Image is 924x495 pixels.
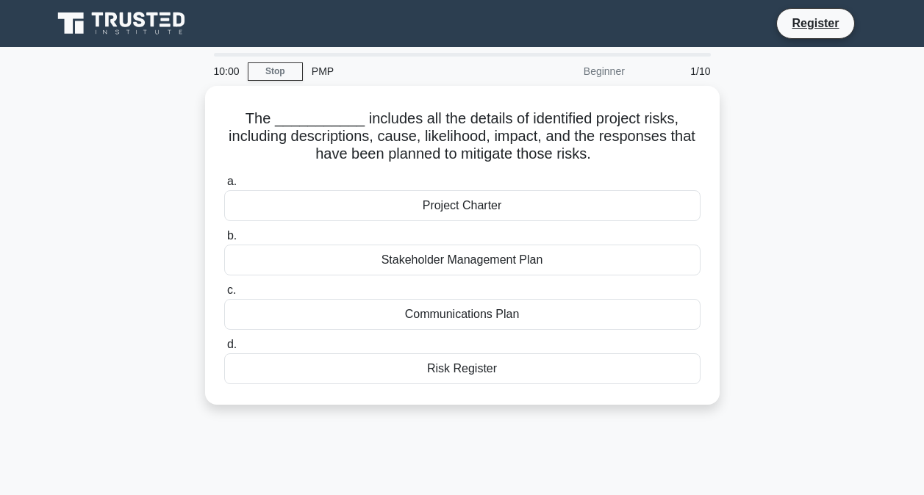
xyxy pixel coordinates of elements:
[783,14,848,32] a: Register
[224,245,701,275] div: Stakeholder Management Plan
[227,283,236,296] span: c.
[227,175,237,187] span: a.
[634,57,720,86] div: 1/10
[248,62,303,81] a: Stop
[227,229,237,242] span: b.
[227,338,237,350] span: d.
[223,109,702,164] h5: The ___________ includes all the details of identified project risks, including descriptions, cau...
[224,299,701,330] div: Communications Plan
[224,190,701,221] div: Project Charter
[303,57,505,86] div: PMP
[505,57,634,86] div: Beginner
[224,353,701,384] div: Risk Register
[205,57,248,86] div: 10:00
